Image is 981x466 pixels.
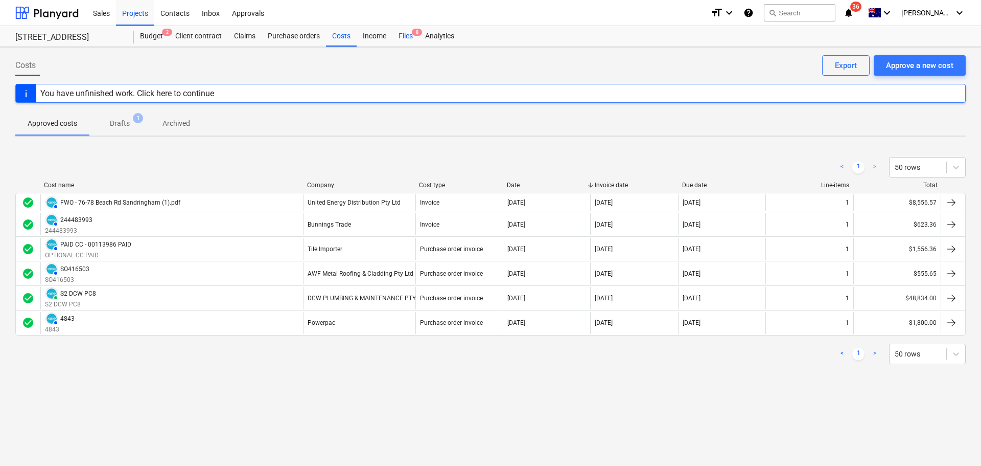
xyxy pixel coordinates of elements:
[930,417,981,466] iframe: Chat Widget
[507,295,525,302] div: [DATE]
[45,276,89,284] p: SO416503
[46,197,57,208] img: xero.svg
[228,26,262,47] a: Claims
[133,113,143,123] span: 1
[683,295,700,302] div: [DATE]
[846,295,849,302] div: 1
[134,26,169,47] div: Budget
[682,182,762,189] div: Due date
[846,319,849,326] div: 1
[507,199,525,206] div: [DATE]
[822,55,870,76] button: Export
[44,182,299,189] div: Cost name
[869,348,881,360] a: Next page
[770,182,850,189] div: Line-items
[46,239,57,250] img: xero.svg
[308,319,335,326] div: Powerpac
[60,290,96,297] div: S2 DCW PC8
[853,262,941,284] div: $555.65
[22,268,34,280] div: Invoice was approved
[886,59,953,72] div: Approve a new cost
[308,221,351,228] div: Bunnings Trade
[45,238,58,251] div: Invoice has been synced with Xero and its status is currently AUTHORISED
[507,182,587,189] div: Date
[683,199,700,206] div: [DATE]
[595,221,613,228] div: [DATE]
[22,292,34,304] span: check_circle
[60,241,131,248] div: PAID CC - 00113986 PAID
[28,118,77,129] p: Approved costs
[15,59,36,72] span: Costs
[420,319,483,326] div: Purchase order invoice
[853,194,941,211] div: $8,556.57
[764,4,835,21] button: Search
[852,161,865,173] a: Page 1 is your current page
[420,246,483,253] div: Purchase order invoice
[844,7,854,19] i: notifications
[846,246,849,253] div: 1
[326,26,357,47] div: Costs
[711,7,723,19] i: format_size
[420,295,483,302] div: Purchase order invoice
[857,182,937,189] div: Total
[392,26,419,47] div: Files
[134,26,169,47] a: Budget2
[595,182,674,189] div: Invoice date
[595,199,613,206] div: [DATE]
[45,227,92,235] p: 244483993
[162,29,172,36] span: 2
[308,270,413,277] div: AWF Metal Roofing & Cladding Pty Ltd
[595,295,613,302] div: [DATE]
[683,221,700,228] div: [DATE]
[45,300,96,309] p: S2 DCW PC8
[45,262,58,276] div: Invoice has been synced with Xero and its status is currently AUTHORISED
[22,292,34,304] div: Invoice was approved
[683,270,700,277] div: [DATE]
[595,319,613,326] div: [DATE]
[22,317,34,329] div: Invoice was approved
[836,348,848,360] a: Previous page
[307,182,411,189] div: Company
[110,118,130,129] p: Drafts
[901,9,952,17] span: [PERSON_NAME]
[836,161,848,173] a: Previous page
[881,7,893,19] i: keyboard_arrow_down
[162,118,190,129] p: Archived
[683,246,700,253] div: [DATE]
[852,348,865,360] a: Page 1 is your current page
[420,199,439,206] div: Invoice
[846,199,849,206] div: 1
[45,312,58,325] div: Invoice has been synced with Xero and its status is currently AUTHORISED
[420,221,439,228] div: Invoice
[853,312,941,334] div: $1,800.00
[683,319,700,326] div: [DATE]
[40,88,214,98] div: You have unfinished work. Click here to continue
[262,26,326,47] a: Purchase orders
[22,196,34,209] span: check_circle
[60,265,89,273] div: SO416503
[835,59,857,72] div: Export
[595,246,613,253] div: [DATE]
[743,7,754,19] i: Knowledge base
[15,32,122,43] div: [STREET_ADDRESS]
[419,182,499,189] div: Cost type
[46,289,57,299] img: xero.svg
[60,216,92,224] div: 244483993
[45,213,58,227] div: Invoice has been synced with Xero and its status is currently AUTHORISED
[507,319,525,326] div: [DATE]
[846,221,849,228] div: 1
[853,238,941,260] div: $1,556.36
[46,264,57,274] img: xero.svg
[169,26,228,47] a: Client contract
[420,270,483,277] div: Purchase order invoice
[392,26,419,47] a: Files8
[595,270,613,277] div: [DATE]
[22,268,34,280] span: check_circle
[419,26,460,47] a: Analytics
[308,246,342,253] div: Tile Importer
[22,317,34,329] span: check_circle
